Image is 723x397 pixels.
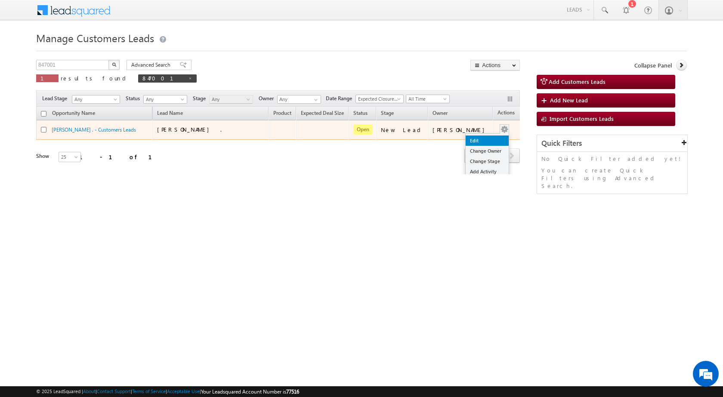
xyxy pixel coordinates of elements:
a: Edit [466,135,509,146]
span: Any [210,95,250,103]
a: Any [143,95,187,104]
span: Import Customers Leads [550,115,614,122]
span: 25 [59,153,82,161]
span: Date Range [326,95,355,102]
span: Status [126,95,143,102]
a: Acceptable Use [167,388,200,394]
span: 847001 [142,74,184,82]
span: Owner [433,110,448,116]
a: prev [464,149,480,163]
span: [PERSON_NAME] . [157,126,222,133]
span: All Time [406,95,447,103]
a: 25 [59,152,81,162]
div: 1 - 1 of 1 [79,152,162,162]
a: Expected Closure Date [355,95,404,103]
a: About [83,388,96,394]
a: Any [209,95,253,104]
a: Opportunity Name [48,108,99,120]
a: Stage [377,108,398,120]
span: Manage Customers Leads [36,31,154,45]
a: [PERSON_NAME] . - Customers Leads [52,126,136,133]
img: Search [112,62,116,67]
p: No Quick Filter added yet! [541,155,683,163]
a: Expected Deal Size [297,108,348,120]
span: Your Leadsquared Account Number is [201,388,299,395]
span: Add New Lead [550,96,588,104]
a: Any [72,95,120,104]
span: prev [464,148,480,163]
a: Contact Support [97,388,131,394]
a: Change Owner [466,146,509,156]
span: next [504,148,520,163]
div: Quick Filters [537,135,687,152]
span: Owner [259,95,277,102]
input: Type to Search [277,95,321,104]
span: Open [353,124,373,135]
span: Actions [493,108,519,119]
div: [PERSON_NAME] [433,126,489,134]
span: Lead Stage [42,95,71,102]
span: 77516 [286,388,299,395]
span: 1 [40,74,54,82]
span: Lead Name [153,108,187,120]
a: Change Stage [466,156,509,166]
span: Product [273,110,291,116]
span: results found [61,74,129,82]
span: Expected Deal Size [301,110,344,116]
a: next [504,149,520,163]
a: Add Activity [466,166,509,177]
div: New Lead [381,126,424,134]
p: You can create Quick Filters using Advanced Search. [541,166,683,190]
button: Actions [470,60,520,71]
span: Stage [381,110,394,116]
a: Terms of Service [132,388,166,394]
span: Stage [193,95,209,102]
a: All Time [406,95,450,103]
div: Show [36,152,52,160]
span: © 2025 LeadSquared | | | | | [36,388,299,396]
span: Any [72,95,117,103]
input: Check all records [41,111,46,117]
span: Advanced Search [131,61,173,69]
span: Opportunity Name [52,110,95,116]
span: Collapse Panel [634,62,672,69]
a: Status [349,108,372,120]
a: Show All Items [309,95,320,104]
span: Any [144,95,185,103]
span: Add Customers Leads [549,78,606,85]
span: Expected Closure Date [356,95,401,103]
